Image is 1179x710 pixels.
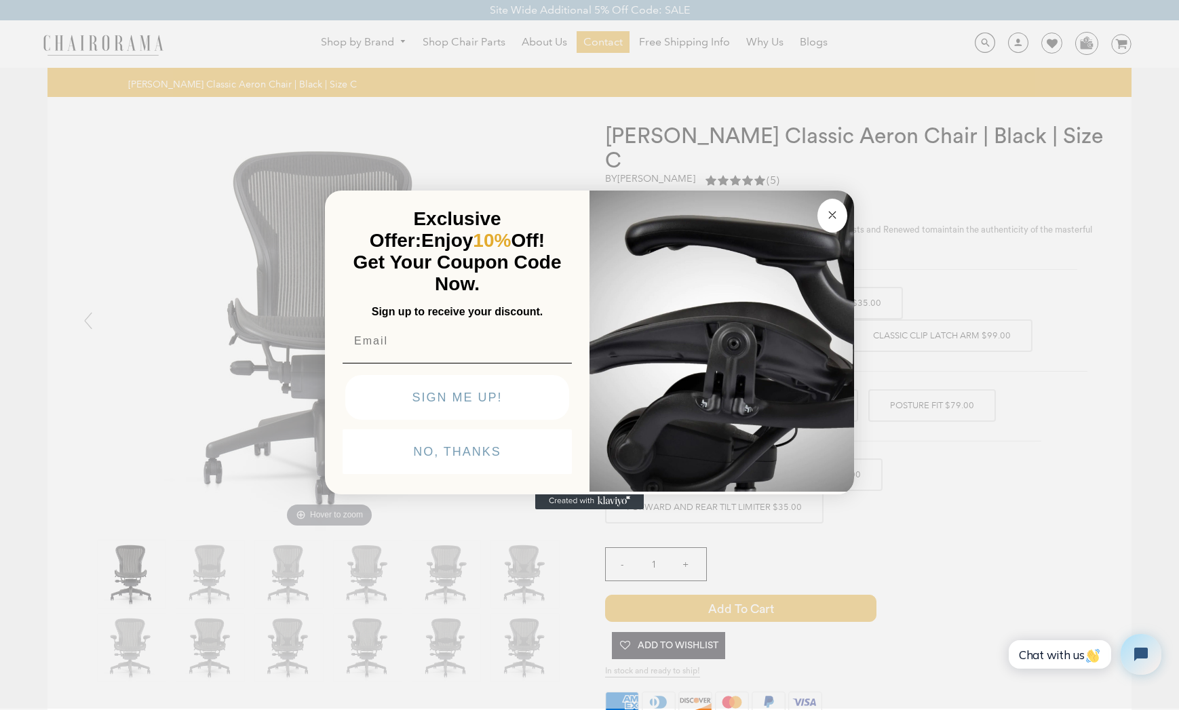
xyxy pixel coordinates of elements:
[343,363,572,363] img: underline
[343,328,572,355] input: Email
[421,230,545,251] span: Enjoy Off!
[994,623,1173,686] iframe: Tidio Chat
[589,188,854,492] img: 92d77583-a095-41f6-84e7-858462e0427a.jpeg
[353,252,562,294] span: Get Your Coupon Code Now.
[372,306,543,317] span: Sign up to receive your discount.
[370,208,501,251] span: Exclusive Offer:
[817,199,847,233] button: Close dialog
[473,230,511,251] span: 10%
[343,429,572,474] button: NO, THANKS
[345,375,569,420] button: SIGN ME UP!
[535,493,644,509] a: Created with Klaviyo - opens in a new tab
